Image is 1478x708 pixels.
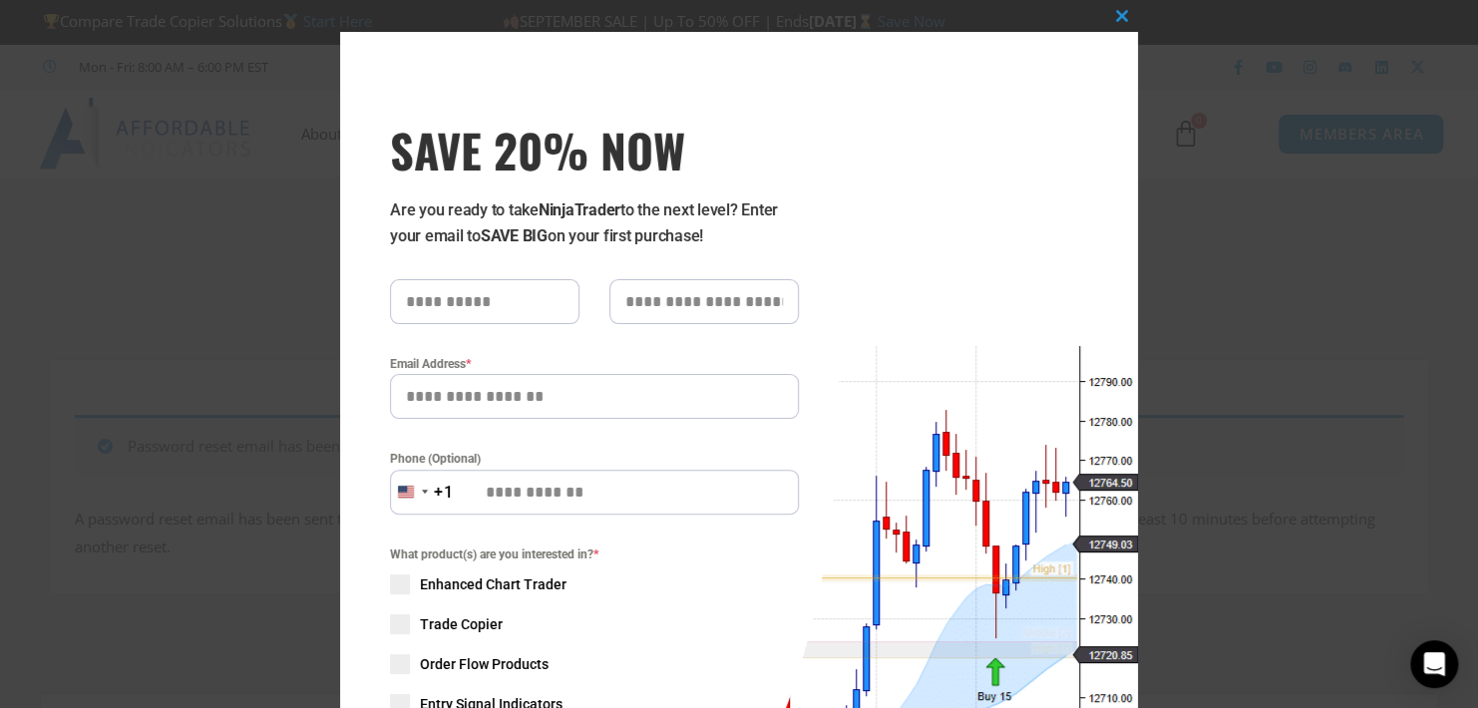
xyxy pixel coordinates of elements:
button: Selected country [390,470,454,515]
label: Email Address [390,354,799,374]
strong: SAVE BIG [481,226,548,245]
h3: SAVE 20% NOW [390,122,799,177]
span: Order Flow Products [420,654,549,674]
label: Order Flow Products [390,654,799,674]
label: Trade Copier [390,614,799,634]
p: Are you ready to take to the next level? Enter your email to on your first purchase! [390,197,799,249]
div: Open Intercom Messenger [1410,640,1458,688]
label: Phone (Optional) [390,449,799,469]
span: Trade Copier [420,614,503,634]
strong: NinjaTrader [539,200,620,219]
span: Enhanced Chart Trader [420,574,566,594]
div: +1 [434,480,454,506]
span: What product(s) are you interested in? [390,544,799,564]
label: Enhanced Chart Trader [390,574,799,594]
